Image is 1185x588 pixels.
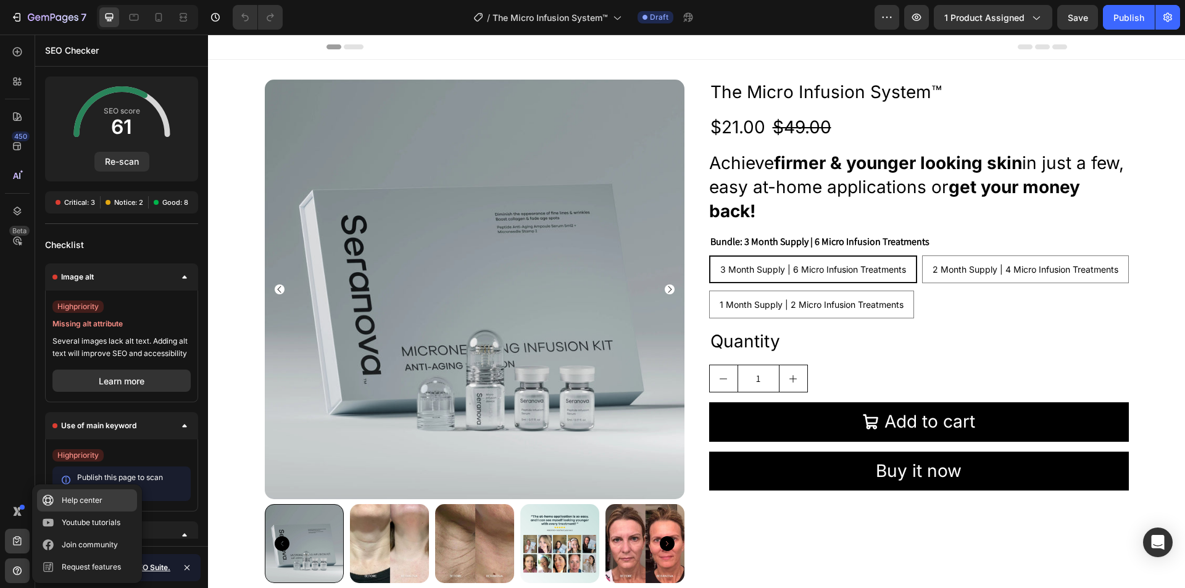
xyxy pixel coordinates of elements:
[934,5,1052,30] button: 1 product assigned
[1113,11,1144,24] div: Publish
[501,80,559,106] div: $21.00
[1103,5,1155,30] button: Publish
[37,489,137,511] a: Help center
[62,516,120,529] div: Youtube tutorials
[67,502,81,516] button: Carousel Back Arrow
[9,226,30,236] div: Beta
[501,118,566,139] span: Achieve
[81,10,86,25] p: 7
[114,197,143,207] span: Notice: 2
[12,131,30,141] div: 450
[1143,528,1173,557] div: Open Intercom Messenger
[208,35,1185,588] iframe: Design area
[501,368,921,407] button: Add to cart
[61,271,94,283] span: Image alt
[1057,5,1098,30] button: Save
[61,420,136,432] span: Use of main keyword
[501,417,921,456] button: Buy it now
[501,45,921,70] h2: The Micro Infusion System™
[233,5,283,30] div: Undo/Redo
[572,331,599,357] button: increment
[77,471,166,496] span: Publish this page to scan this item
[452,502,467,516] button: Carousel Next Arrow
[37,511,137,534] a: Youtube tutorials
[501,294,921,320] div: Quantity
[650,12,668,23] span: Draft
[487,11,490,24] span: /
[104,105,140,117] span: SEO score
[35,234,208,256] div: Checklist
[512,230,698,240] span: 3 Month Supply | 6 Micro Infusion Treatments
[52,318,191,330] span: Missing alt attribute
[52,370,191,392] button: Learn more
[62,561,121,573] div: Request features
[57,450,73,460] span: high
[62,494,102,507] div: Help center
[5,5,92,30] button: 7
[566,118,814,139] b: firmer & younger looking skin
[57,302,73,311] span: high
[1068,12,1088,23] span: Save
[52,335,191,360] span: Several images lack alt text. Adding alt text will improve SEO and accessibility
[52,449,104,462] span: priority
[563,80,625,106] div: $49.00
[502,331,530,357] button: decrement
[457,250,467,260] button: Carousel Next Arrow
[62,539,118,551] div: Join community
[668,424,754,449] div: Buy it now
[725,230,910,240] span: 2 Month Supply | 4 Micro Infusion Treatments
[530,331,572,357] input: quantity
[501,199,723,216] legend: Bundle: 3 Month Supply | 6 Micro Infusion Treatments
[501,118,916,163] span: in just a few, easy at-home applications or
[52,300,104,313] span: priority
[162,197,188,207] span: Good: 8
[37,534,137,556] a: Join community
[944,11,1025,24] span: 1 product assigned
[94,152,149,172] button: Re-scan
[676,375,767,399] div: Add to cart
[45,43,99,58] p: SEO Checker
[104,117,140,137] span: 61
[37,556,137,578] a: Request features
[493,11,608,24] span: The Micro Infusion System™
[64,197,95,207] span: Critical: 3
[512,265,696,275] span: 1 Month Supply | 2 Micro Infusion Treatments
